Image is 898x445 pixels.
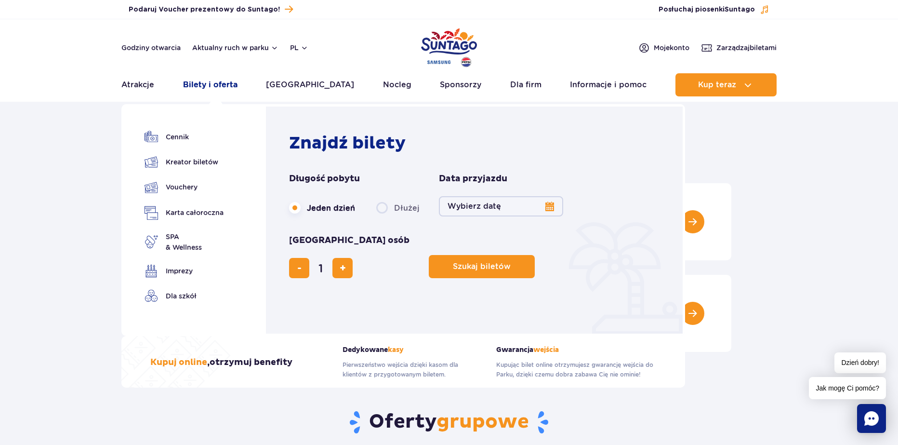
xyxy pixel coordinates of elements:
a: Nocleg [383,73,411,96]
p: Kupując bilet online otrzymujesz gwarancję wejścia do Parku, dzięki czemu dobra zabawa Cię nie om... [496,360,656,379]
span: Podaruj Voucher prezentowy do Suntago! [129,5,280,14]
span: grupowe [436,410,529,434]
a: Cennik [145,130,224,144]
a: Kreator biletów [145,155,224,169]
a: Sponsorzy [440,73,481,96]
button: Szukaj biletów [429,255,535,278]
h3: , otrzymuj benefity [150,357,292,368]
a: Godziny otwarcia [121,43,181,53]
span: Moje konto [654,43,689,53]
a: Imprezy [145,264,224,278]
span: Kup teraz [698,81,736,89]
input: liczba biletów [309,256,332,280]
span: Dzień dobry! [834,352,886,373]
span: Jak mogę Ci pomóc? [809,377,886,399]
button: pl [290,43,308,53]
a: Karta całoroczna [145,206,224,220]
span: Zarządzaj biletami [716,43,777,53]
span: Posłuchaj piosenki [659,5,755,14]
span: Długość pobytu [289,173,360,185]
h2: Oferty [167,410,731,435]
span: [GEOGRAPHIC_DATA] osób [289,235,409,246]
div: Chat [857,404,886,433]
form: Planowanie wizyty w Park of Poland [289,173,664,278]
strong: Znajdź bilety [289,133,406,154]
button: Wybierz datę [439,196,563,216]
button: Aktualny ruch w parku [192,44,278,52]
a: Atrakcje [121,73,154,96]
a: SPA& Wellness [145,231,224,253]
a: Bilety i oferta [183,73,238,96]
button: usuń bilet [289,258,309,278]
a: Dla szkół [145,289,224,303]
span: kasy [388,346,404,354]
button: Posłuchaj piosenkiSuntago [659,5,769,14]
a: Zarządzajbiletami [701,42,777,54]
a: Dla firm [510,73,541,96]
span: wejścia [533,346,559,354]
span: Suntago [725,6,755,13]
span: Data przyjazdu [439,173,507,185]
button: dodaj bilet [332,258,353,278]
a: Podaruj Voucher prezentowy do Suntago! [129,3,293,16]
button: Kup teraz [675,73,777,96]
span: Szukaj biletów [453,262,511,271]
strong: Gwarancja [496,346,656,354]
a: [GEOGRAPHIC_DATA] [266,73,354,96]
a: Informacje i pomoc [570,73,647,96]
a: Mojekonto [638,42,689,54]
span: SPA & Wellness [166,231,202,253]
p: Pierwszeństwo wejścia dzięki kasom dla klientów z przygotowanym biletem. [343,360,482,379]
span: Kupuj online [150,357,207,368]
label: Dłużej [376,198,420,218]
strong: Dedykowane [343,346,482,354]
a: Vouchery [145,180,224,194]
a: Park of Poland [421,24,477,68]
label: Jeden dzień [289,198,355,218]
